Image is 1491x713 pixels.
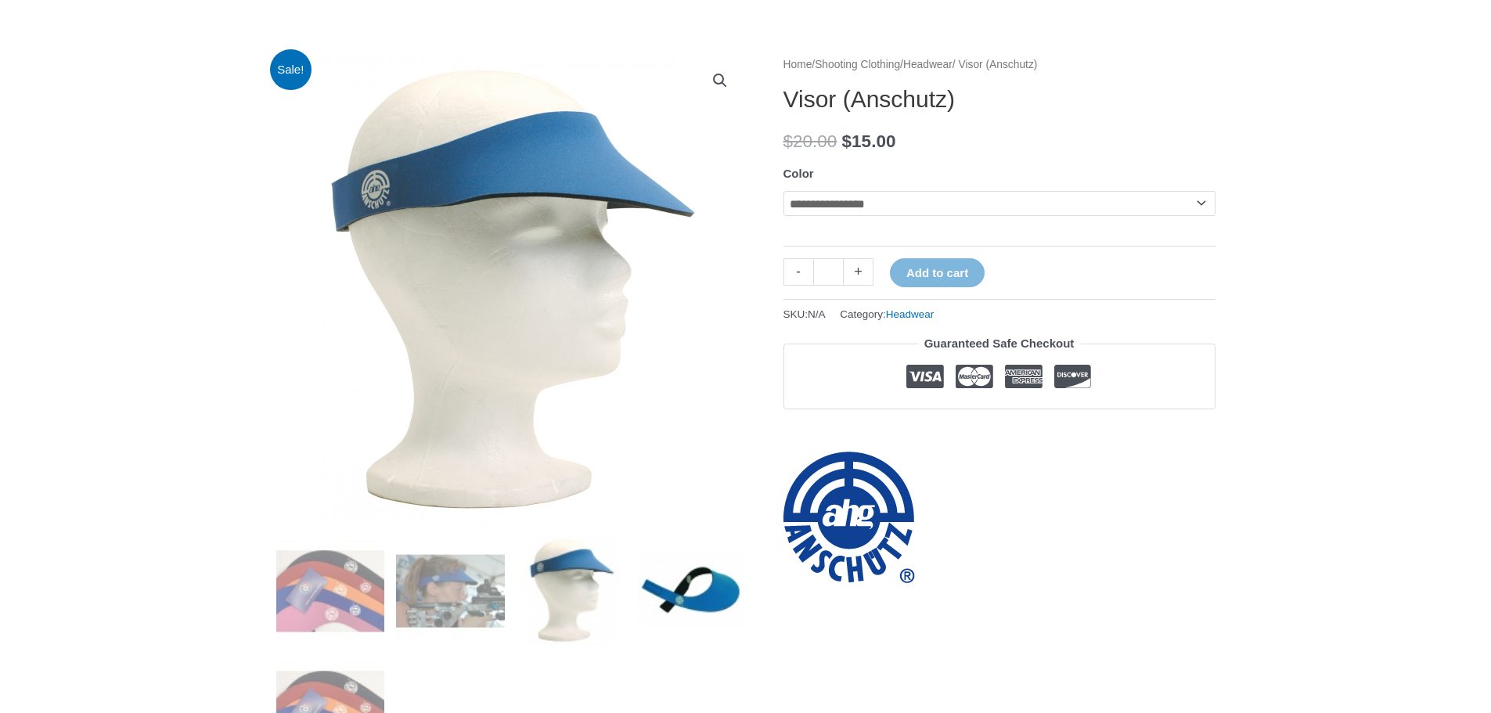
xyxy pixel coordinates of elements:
a: ahg-Anschütz [783,452,915,583]
a: + [844,258,873,286]
span: $ [783,131,794,151]
iframe: Customer reviews powered by Trustpilot [783,421,1215,440]
button: Add to cart [890,258,985,287]
h1: Visor (Anschutz) [783,85,1215,113]
img: Visor (Anschutz) - Image 3 [517,536,625,645]
img: Visor (Anschutz) [276,536,385,645]
span: Sale! [270,49,312,91]
span: Category: [840,304,934,324]
nav: Breadcrumb [783,55,1215,75]
span: SKU: [783,304,826,324]
a: Home [783,59,812,70]
label: Color [783,167,814,180]
bdi: 20.00 [783,131,837,151]
a: Headwear [903,59,953,70]
input: Product quantity [813,258,844,286]
img: Visor (Anschutz) [637,536,746,645]
a: Headwear [886,308,935,320]
a: View full-screen image gallery [706,67,734,95]
a: - [783,258,813,286]
a: Shooting Clothing [815,59,900,70]
span: $ [842,131,852,151]
span: N/A [808,308,826,320]
bdi: 15.00 [842,131,896,151]
img: Visor (Anschutz) - Image 2 [396,536,505,645]
legend: Guaranteed Safe Checkout [918,333,1081,355]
